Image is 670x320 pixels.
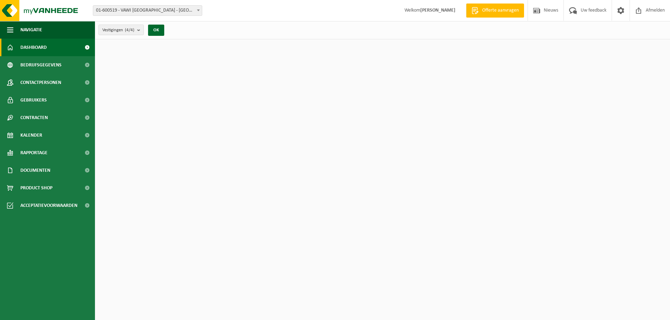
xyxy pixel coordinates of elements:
[125,28,134,32] count: (4/4)
[20,39,47,56] span: Dashboard
[20,197,77,214] span: Acceptatievoorwaarden
[20,144,47,162] span: Rapportage
[20,21,42,39] span: Navigatie
[93,6,202,15] span: 01-600519 - VAWI NV - ANTWERPEN
[20,179,52,197] span: Product Shop
[98,25,144,35] button: Vestigingen(4/4)
[466,4,524,18] a: Offerte aanvragen
[20,126,42,144] span: Kalender
[20,74,61,91] span: Contactpersonen
[20,91,47,109] span: Gebruikers
[148,25,164,36] button: OK
[20,109,48,126] span: Contracten
[480,7,521,14] span: Offerte aanvragen
[20,56,62,74] span: Bedrijfsgegevens
[20,162,50,179] span: Documenten
[102,25,134,35] span: Vestigingen
[93,5,202,16] span: 01-600519 - VAWI NV - ANTWERPEN
[420,8,455,13] strong: [PERSON_NAME]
